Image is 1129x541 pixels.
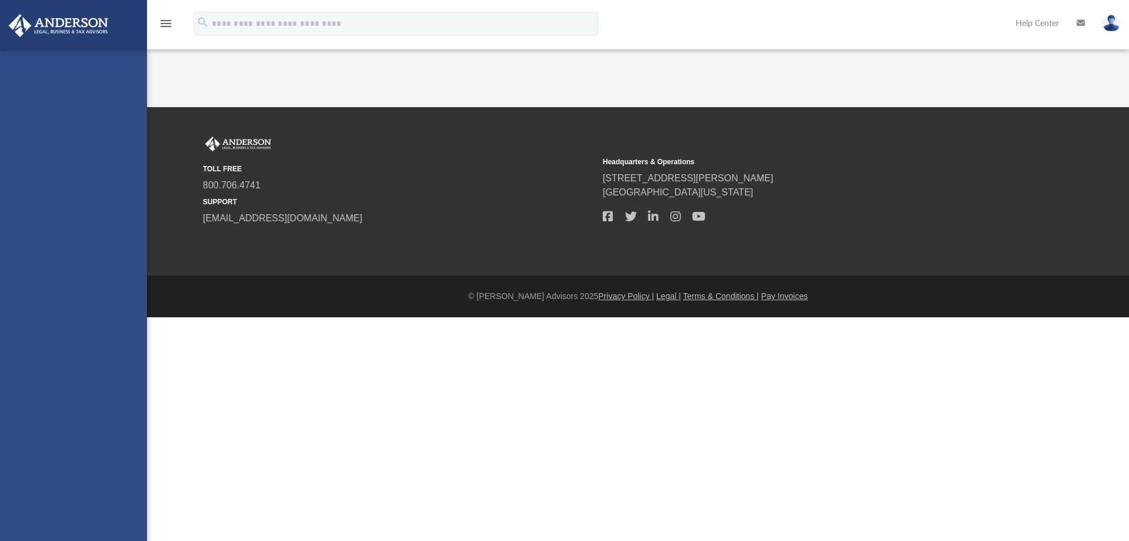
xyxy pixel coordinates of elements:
img: Anderson Advisors Platinum Portal [203,137,273,152]
a: Legal | [656,291,681,301]
i: search [196,16,209,29]
img: User Pic [1103,15,1120,32]
a: [GEOGRAPHIC_DATA][US_STATE] [603,187,753,197]
small: SUPPORT [203,197,594,207]
i: menu [159,16,173,31]
a: menu [159,22,173,31]
a: [EMAIL_ADDRESS][DOMAIN_NAME] [203,213,362,223]
a: [STREET_ADDRESS][PERSON_NAME] [603,173,773,183]
a: Privacy Policy | [599,291,654,301]
small: Headquarters & Operations [603,157,994,167]
a: 800.706.4741 [203,180,260,190]
a: Terms & Conditions | [683,291,759,301]
div: © [PERSON_NAME] Advisors 2025 [147,290,1129,303]
img: Anderson Advisors Platinum Portal [5,14,112,37]
small: TOLL FREE [203,164,594,174]
a: Pay Invoices [761,291,807,301]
